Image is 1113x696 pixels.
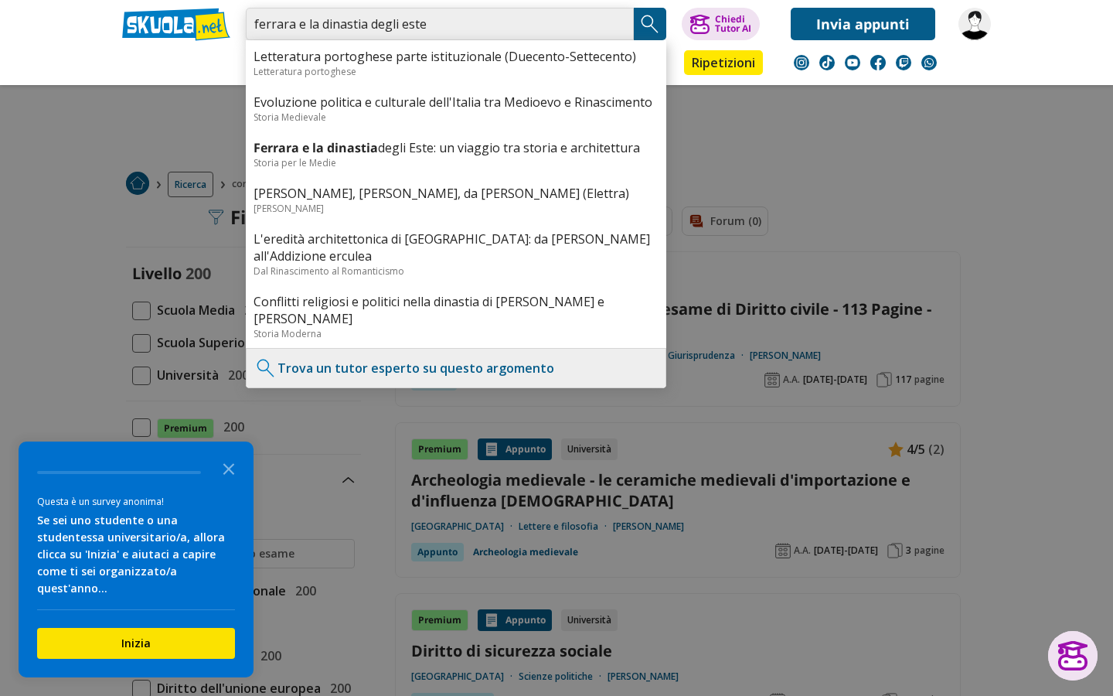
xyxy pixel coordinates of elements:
div: Survey [19,442,254,677]
a: [PERSON_NAME], [PERSON_NAME], da [PERSON_NAME] (Elettra) [254,185,659,202]
div: Questa è un survey anonima! [37,494,235,509]
div: Letteratura portoghese [254,65,659,78]
a: Ripetizioni [684,50,763,75]
img: piero.brugnara [958,8,991,40]
img: Trova un tutor esperto [254,357,277,380]
img: facebook [870,55,886,70]
img: WhatsApp [921,55,937,70]
img: youtube [845,55,860,70]
div: [PERSON_NAME] [254,202,659,215]
div: Storia Medievale [254,111,659,124]
a: Appunti [242,50,311,78]
a: Evoluzione politica e culturale dell'Italia tra Medioevo e Rinascimento [254,94,659,111]
a: Conflitti religiosi e politici nella dinastia di [PERSON_NAME] e [PERSON_NAME] [254,293,659,327]
div: Chiedi Tutor AI [715,15,751,33]
button: Close the survey [213,452,244,483]
button: Inizia [37,628,235,659]
img: tiktok [819,55,835,70]
a: L'eredità architettonica di [GEOGRAPHIC_DATA]: da [PERSON_NAME] all'Addizione erculea [254,230,659,264]
img: twitch [896,55,911,70]
a: Invia appunti [791,8,935,40]
div: Se sei uno studente o una studentessa universitario/a, allora clicca su 'Inizia' e aiutaci a capi... [37,512,235,597]
input: Cerca appunti, riassunti o versioni [246,8,634,40]
b: Ferrara e la dinastia [254,139,378,156]
div: Storia Moderna [254,327,659,340]
a: Trova un tutor esperto su questo argomento [277,360,554,377]
button: ChiediTutor AI [682,8,760,40]
button: Search Button [634,8,666,40]
div: Dal Rinascimento al Romanticismo [254,264,659,278]
img: Cerca appunti, riassunti o versioni [638,12,662,36]
div: Storia per le Medie [254,156,659,169]
a: Ferrara e la dinastiadegli Este: un viaggio tra storia e architettura [254,139,659,156]
img: instagram [794,55,809,70]
a: Letteratura portoghese parte istituzionale (Duecento-Settecento) [254,48,659,65]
